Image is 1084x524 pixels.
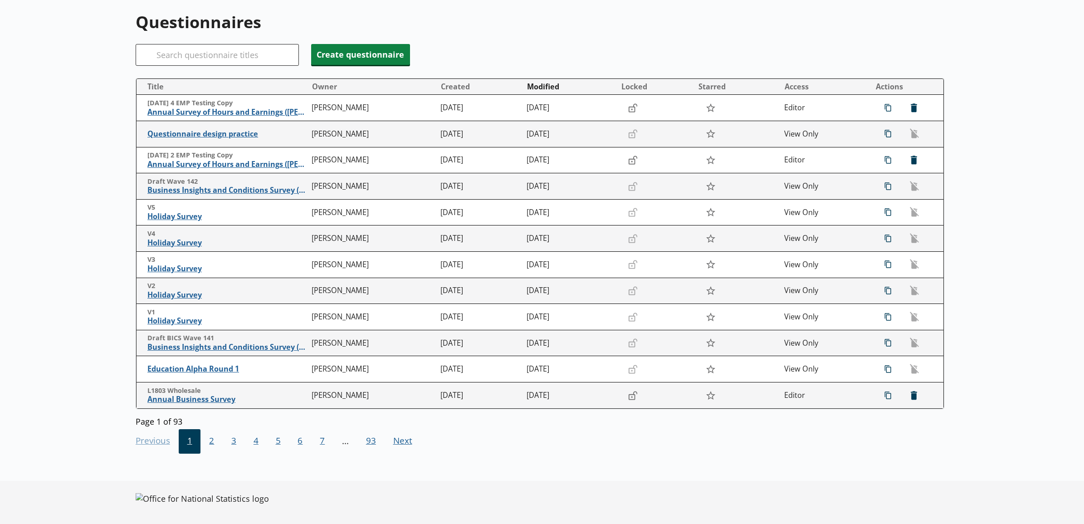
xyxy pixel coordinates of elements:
[147,334,308,343] span: Draft BICS Wave 141
[136,493,269,504] img: Office for National Statistics logo
[308,225,437,252] td: [PERSON_NAME]
[523,121,617,147] td: [DATE]
[357,429,385,454] span: 93
[701,387,720,404] button: Star
[701,152,720,169] button: Star
[147,316,308,326] span: Holiday Survey
[147,282,308,290] span: V2
[701,308,720,325] button: Star
[147,212,308,221] span: Holiday Survey
[781,330,866,356] td: View Only
[523,330,617,356] td: [DATE]
[437,173,522,200] td: [DATE]
[523,252,617,278] td: [DATE]
[308,356,437,382] td: [PERSON_NAME]
[437,382,522,409] td: [DATE]
[781,147,866,173] td: Editor
[147,395,308,404] span: Annual Business Survey
[781,199,866,225] td: View Only
[223,429,245,454] button: 3
[523,199,617,225] td: [DATE]
[523,304,617,330] td: [DATE]
[140,79,308,94] button: Title
[781,252,866,278] td: View Only
[200,429,223,454] button: 2
[308,173,437,200] td: [PERSON_NAME]
[147,177,308,186] span: Draft Wave 142
[781,382,866,409] td: Editor
[781,356,866,382] td: View Only
[701,256,720,273] button: Star
[147,129,308,139] span: Questionnaire design practice
[695,79,780,94] button: Starred
[136,11,945,33] h1: Questionnaires
[147,108,308,117] span: Annual Survey of Hours and Earnings ([PERSON_NAME])
[147,238,308,248] span: Holiday Survey
[333,429,357,454] li: ...
[781,79,866,94] button: Access
[147,387,308,395] span: L1803 Wholesale
[781,95,866,121] td: Editor
[523,225,617,252] td: [DATE]
[701,334,720,352] button: Star
[437,356,522,382] td: [DATE]
[311,429,333,454] button: 7
[308,79,436,94] button: Owner
[308,330,437,356] td: [PERSON_NAME]
[701,282,720,299] button: Star
[385,429,421,454] button: Next
[437,199,522,225] td: [DATE]
[437,121,522,147] td: [DATE]
[311,44,410,65] button: Create questionnaire
[781,278,866,304] td: View Only
[437,252,522,278] td: [DATE]
[523,356,617,382] td: [DATE]
[523,278,617,304] td: [DATE]
[147,160,308,169] span: Annual Survey of Hours and Earnings ([PERSON_NAME])
[308,95,437,121] td: [PERSON_NAME]
[523,173,617,200] td: [DATE]
[147,364,308,374] span: Education Alpha Round 1
[437,95,522,121] td: [DATE]
[289,429,312,454] button: 6
[147,343,308,352] span: Business Insights and Conditions Survey (BICS)
[267,429,289,454] button: 5
[781,121,866,147] td: View Only
[781,173,866,200] td: View Only
[308,278,437,304] td: [PERSON_NAME]
[179,429,201,454] button: 1
[437,278,522,304] td: [DATE]
[866,79,943,95] th: Actions
[618,79,694,94] button: Locked
[147,230,308,238] span: V4
[147,99,308,108] span: [DATE] 4 EMP Testing Copy
[701,177,720,195] button: Star
[523,79,617,94] button: Modified
[147,186,308,195] span: Business Insights and Conditions Survey (BICS)
[147,264,308,274] span: Holiday Survey
[781,304,866,330] td: View Only
[523,95,617,121] td: [DATE]
[624,100,642,116] button: Lock
[308,252,437,278] td: [PERSON_NAME]
[701,125,720,142] button: Star
[701,99,720,117] button: Star
[245,429,267,454] button: 4
[437,225,522,252] td: [DATE]
[136,413,945,426] div: Page 1 of 93
[147,203,308,212] span: V5
[308,199,437,225] td: [PERSON_NAME]
[523,147,617,173] td: [DATE]
[147,151,308,160] span: [DATE] 2 EMP Testing Copy
[308,147,437,173] td: [PERSON_NAME]
[781,225,866,252] td: View Only
[701,230,720,247] button: Star
[147,290,308,300] span: Holiday Survey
